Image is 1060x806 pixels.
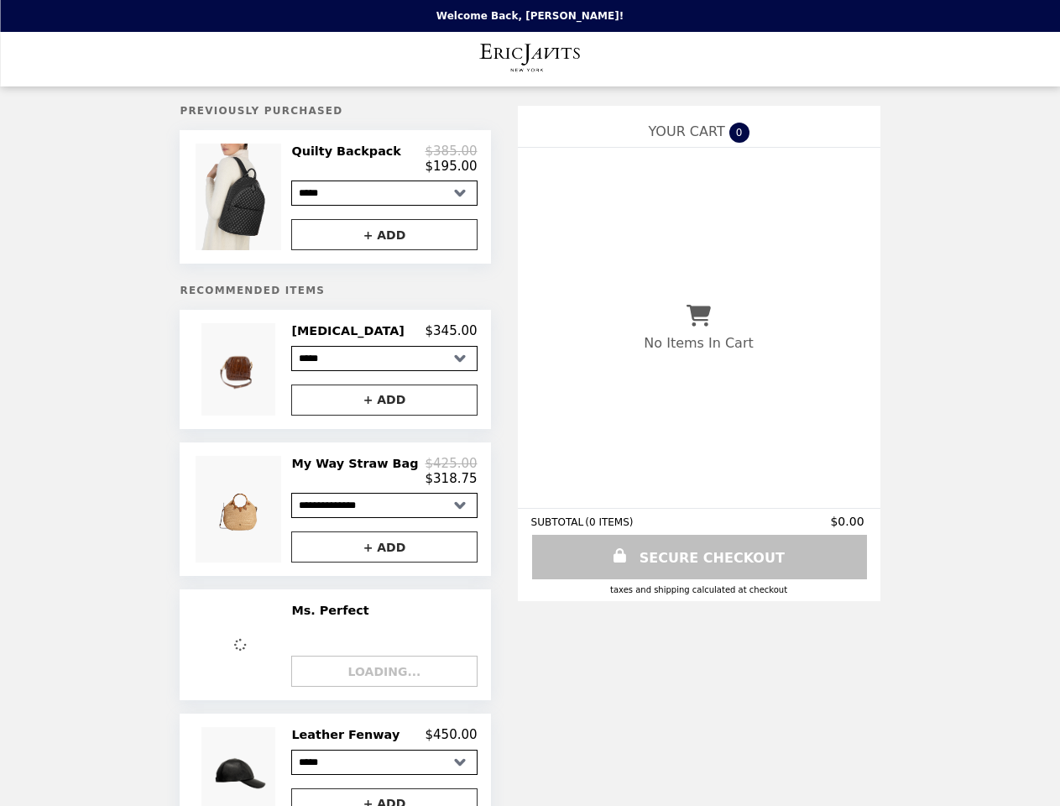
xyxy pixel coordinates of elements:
h5: Recommended Items [180,285,490,296]
p: $345.00 [426,323,478,338]
h5: Previously Purchased [180,105,490,117]
select: Select a product variant [291,181,477,206]
p: $425.00 [426,456,478,471]
button: + ADD [291,219,477,250]
h2: Ms. Perfect [291,603,375,618]
img: Brand Logo [478,42,582,76]
img: Quilty Backpack [196,144,285,250]
button: + ADD [291,385,477,416]
select: Select a product variant [291,346,477,371]
select: Select a product variant [291,750,477,775]
img: Alli [201,323,279,415]
button: + ADD [291,531,477,563]
select: Select a product variant [291,493,477,518]
p: $450.00 [426,727,478,742]
span: 0 [729,123,749,143]
p: No Items In Cart [644,335,753,351]
h2: My Way Straw Bag [291,456,425,471]
span: YOUR CART [648,123,724,139]
p: Welcome Back, [PERSON_NAME]! [436,10,624,22]
span: ( 0 ITEMS ) [585,516,633,528]
img: My Way Straw Bag [196,456,285,563]
h2: Leather Fenway [291,727,406,742]
p: $385.00 [426,144,478,159]
div: Taxes and Shipping calculated at checkout [531,585,867,594]
p: $195.00 [426,159,478,174]
h2: Quilty Backpack [291,144,408,159]
span: SUBTOTAL [531,516,586,528]
h2: [MEDICAL_DATA] [291,323,410,338]
span: $0.00 [830,515,866,528]
p: $318.75 [426,471,478,486]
